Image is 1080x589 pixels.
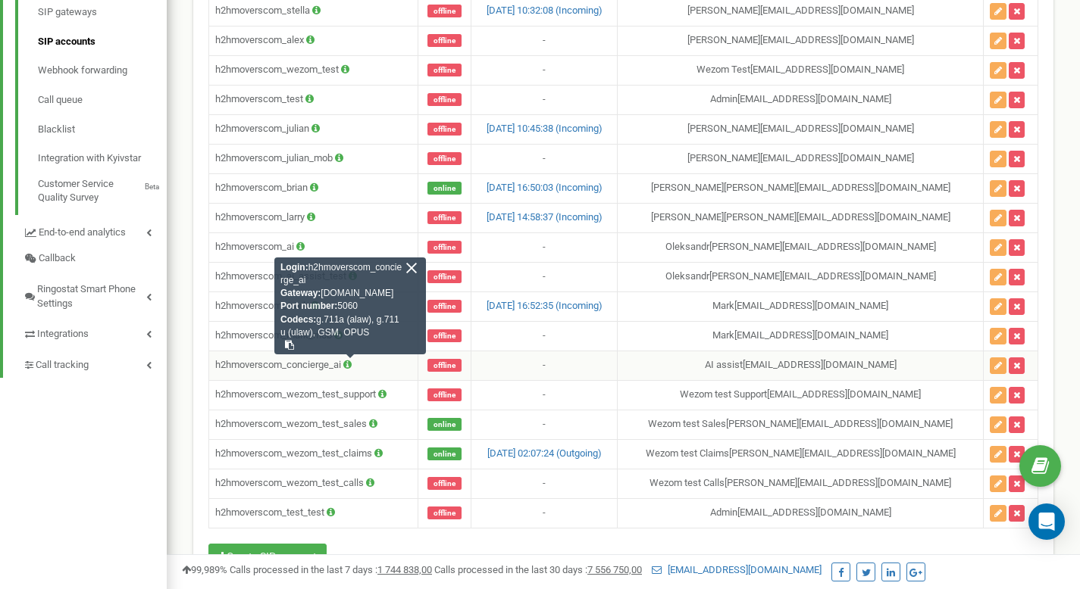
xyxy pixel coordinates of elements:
[427,270,462,283] span: offline
[230,564,432,575] span: Calls processed in the last 7 days :
[618,498,984,528] td: Admin [EMAIL_ADDRESS][DOMAIN_NAME]
[208,544,327,569] button: Create SIP account
[471,498,618,528] td: -
[471,144,618,173] td: -
[427,329,462,342] span: offline
[618,55,984,85] td: Wezom Test [EMAIL_ADDRESS][DOMAIN_NAME]
[618,85,984,114] td: Admin [EMAIL_ADDRESS][DOMAIN_NAME]
[209,439,418,469] td: h2hmoverscom_wezom_test_claims
[471,262,618,291] td: -
[471,380,618,410] td: -
[209,351,418,380] td: h2hmoverscom_concierge_ai
[209,85,418,114] td: h2hmoverscom_test
[427,123,462,136] span: offline
[618,410,984,439] td: Wezom test Sales [PERSON_NAME][EMAIL_ADDRESS][DOMAIN_NAME]
[209,321,418,351] td: h2hmoverscom_mark_mob
[427,300,462,313] span: offline
[209,173,418,203] td: h2hmoverscom_brian
[209,291,418,321] td: h2hmoverscom_mark
[274,257,426,354] div: h2hmoverscom_concierge_ai [DOMAIN_NAME] 5060 g.711a (alaw), g.711u (ulaw), GSM, OPUS
[427,447,462,460] span: online
[427,211,462,224] span: offline
[618,469,984,498] td: Wezom test Calls [PERSON_NAME][EMAIL_ADDRESS][DOMAIN_NAME]
[652,564,822,575] a: [EMAIL_ADDRESS][DOMAIN_NAME]
[427,506,462,519] span: offline
[618,26,984,55] td: [PERSON_NAME] [EMAIL_ADDRESS][DOMAIN_NAME]
[209,469,418,498] td: h2hmoverscom_wezom_test_calls
[471,469,618,498] td: -
[471,55,618,85] td: -
[209,410,418,439] td: h2hmoverscom_wezom_test_sales
[427,182,462,195] span: online
[427,34,462,47] span: offline
[487,300,603,311] a: [DATE] 16:52:35 (Incoming)
[471,410,618,439] td: -
[39,251,76,266] span: Callback
[427,152,462,165] span: offline
[37,327,89,341] span: Integrations
[427,93,462,106] span: offline
[36,358,89,372] span: Call tracking
[377,564,432,575] u: 1 744 838,00
[209,114,418,144] td: h2hmoverscom_julian
[23,316,167,347] a: Integrations
[471,232,618,262] td: -
[38,173,167,205] a: Customer Service Quality SurveyBeta
[618,173,984,203] td: [PERSON_NAME] [PERSON_NAME][EMAIL_ADDRESS][DOMAIN_NAME]
[471,321,618,351] td: -
[587,564,642,575] u: 7 556 750,00
[209,203,418,232] td: h2hmoverscom_larry
[209,380,418,410] td: h2hmoverscom_wezom_test_support
[280,288,321,298] strong: Gateway:
[427,477,462,490] span: offline
[39,226,126,240] span: End-to-end analytics
[487,182,603,193] a: [DATE] 16:50:03 (Incoming)
[37,282,146,310] span: Ringostat Smart Phone Settings
[427,64,462,76] span: offline
[280,262,308,273] strong: Login:
[427,5,462,17] span: offline
[618,321,984,351] td: Mark [EMAIL_ADDRESS][DOMAIN_NAME]
[209,232,418,262] td: h2hmoverscom_ai
[487,5,603,16] a: [DATE] 10:32:08 (Incoming)
[1028,503,1065,540] div: Open Intercom Messenger
[471,85,618,114] td: -
[427,241,462,254] span: offline
[209,262,418,291] td: h2hmoverscom_ai_assist_test
[427,359,462,372] span: offline
[487,211,603,223] a: [DATE] 14:58:37 (Incoming)
[618,232,984,262] td: Oleksandr [PERSON_NAME][EMAIL_ADDRESS][DOMAIN_NAME]
[209,55,418,85] td: h2hmoverscom_wezom_test
[618,351,984,380] td: AI assist [EMAIL_ADDRESS][DOMAIN_NAME]
[182,564,227,575] span: 99,989%
[38,144,167,173] a: Integration with Kyivstar
[618,439,984,469] td: Wezom test Claims [PERSON_NAME][EMAIL_ADDRESS][DOMAIN_NAME]
[618,262,984,291] td: Oleksandr [PERSON_NAME][EMAIL_ADDRESS][DOMAIN_NAME]
[209,498,418,528] td: h2hmoverscom_test_test
[487,447,602,459] a: [DATE] 02:07:24 (Outgoing)
[618,291,984,321] td: Mark [EMAIL_ADDRESS][DOMAIN_NAME]
[38,86,167,115] a: Call queue
[38,115,167,145] a: Blacklist
[471,26,618,55] td: -
[487,123,603,134] a: [DATE] 10:45:38 (Incoming)
[618,144,984,173] td: [PERSON_NAME] [EMAIL_ADDRESS][DOMAIN_NAME]
[280,301,337,311] strong: Port number:
[209,144,418,173] td: h2hmoverscom_julian_mob
[427,418,462,431] span: online
[23,347,167,379] a: Call tracking
[38,27,167,57] a: SIP accounts
[23,272,167,316] a: Ringostat Smart Phone Settings
[209,26,418,55] td: h2hmoverscom_alex
[618,114,984,144] td: [PERSON_NAME] [EMAIL_ADDRESS][DOMAIN_NAME]
[23,215,167,246] a: End-to-end analytics
[38,56,167,86] a: Webhook forwarding
[23,245,167,272] a: Callback
[618,380,984,410] td: Wezom test Support [EMAIL_ADDRESS][DOMAIN_NAME]
[434,564,642,575] span: Calls processed in the last 30 days :
[471,351,618,380] td: -
[618,203,984,232] td: [PERSON_NAME] [PERSON_NAME][EMAIL_ADDRESS][DOMAIN_NAME]
[280,314,316,325] strong: Codecs:
[427,388,462,401] span: offline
